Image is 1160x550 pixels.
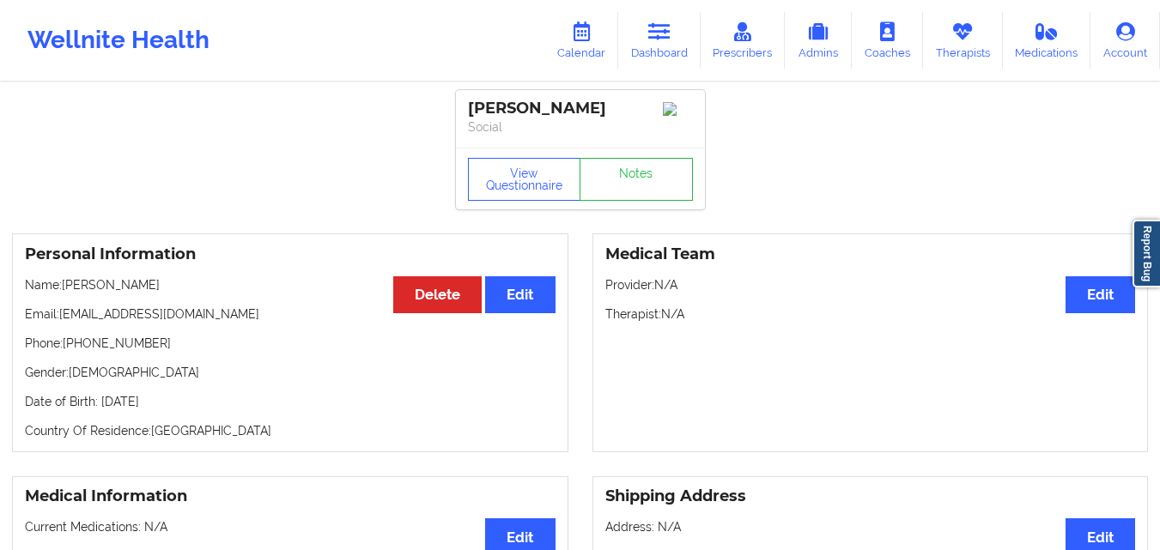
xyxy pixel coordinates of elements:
[25,335,556,352] p: Phone: [PHONE_NUMBER]
[618,12,701,69] a: Dashboard
[544,12,618,69] a: Calendar
[1003,12,1091,69] a: Medications
[785,12,852,69] a: Admins
[852,12,923,69] a: Coaches
[1133,220,1160,287] a: Report Bug
[605,518,1136,535] p: Address: N/A
[605,276,1136,293] p: Provider: N/A
[468,99,693,118] div: [PERSON_NAME]
[485,276,555,313] button: Edit
[605,487,1136,506] h3: Shipping Address
[663,102,693,116] img: Image%2Fplaceholer-image.png
[25,393,556,410] p: Date of Birth: [DATE]
[25,518,556,535] p: Current Medications: N/A
[25,305,556,323] p: Email: [EMAIL_ADDRESS][DOMAIN_NAME]
[605,245,1136,264] h3: Medical Team
[1066,276,1135,313] button: Edit
[580,158,693,201] a: Notes
[25,276,556,293] p: Name: [PERSON_NAME]
[25,245,556,264] h3: Personal Information
[605,305,1136,323] p: Therapist: N/A
[1090,12,1160,69] a: Account
[468,158,581,201] button: View Questionnaire
[393,276,482,313] button: Delete
[25,487,556,506] h3: Medical Information
[468,118,693,136] p: Social
[701,12,786,69] a: Prescribers
[923,12,1003,69] a: Therapists
[25,422,556,439] p: Country Of Residence: [GEOGRAPHIC_DATA]
[25,364,556,381] p: Gender: [DEMOGRAPHIC_DATA]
